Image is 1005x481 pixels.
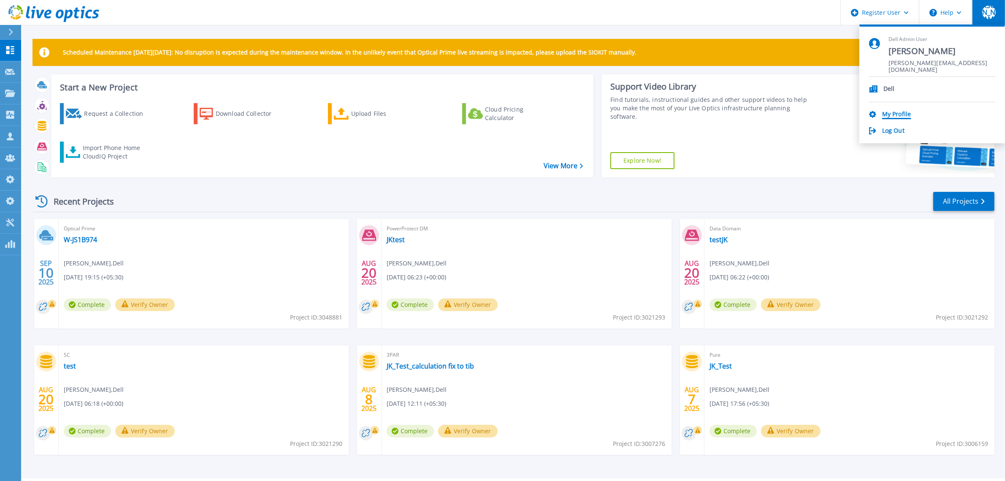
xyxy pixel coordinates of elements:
[387,298,434,311] span: Complete
[194,103,288,124] a: Download Collector
[64,224,344,233] span: Optical Prime
[684,384,700,415] div: AUG 2025
[64,298,111,311] span: Complete
[610,81,813,92] div: Support Video Library
[63,49,637,56] p: Scheduled Maintenance [DATE][DATE]: No disruption is expected during the maintenance window. In t...
[64,362,76,370] a: test
[387,399,446,408] span: [DATE] 12:11 (+05:30)
[115,425,175,437] button: Verify Owner
[64,425,111,437] span: Complete
[290,439,342,448] span: Project ID: 3021290
[387,259,447,268] span: [PERSON_NAME] , Dell
[387,224,666,233] span: PowerProtect DM
[38,384,54,415] div: AUG 2025
[882,111,911,119] a: My Profile
[933,192,994,211] a: All Projects
[710,399,769,408] span: [DATE] 17:56 (+05:30)
[710,235,728,244] a: testJK
[387,273,446,282] span: [DATE] 06:23 (+00:00)
[613,439,665,448] span: Project ID: 3007276
[710,425,757,437] span: Complete
[613,313,665,322] span: Project ID: 3021293
[38,396,54,403] span: 20
[710,385,769,394] span: [PERSON_NAME] , Dell
[387,362,474,370] a: JK_Test_calculation fix to tib
[64,350,344,360] span: SC
[610,96,813,121] div: Find tutorials, instructional guides and other support videos to help you make the most of your L...
[60,83,582,92] h3: Start a New Project
[710,350,989,360] span: Pure
[710,224,989,233] span: Data Domain
[64,385,124,394] span: [PERSON_NAME] , Dell
[710,259,769,268] span: [PERSON_NAME] , Dell
[882,127,905,135] a: Log Out
[60,103,154,124] a: Request a Collection
[328,103,422,124] a: Upload Files
[290,313,342,322] span: Project ID: 3048881
[387,235,405,244] a: JKtest
[365,396,373,403] span: 8
[761,425,821,437] button: Verify Owner
[688,396,696,403] span: 7
[544,162,583,170] a: View More
[684,257,700,288] div: AUG 2025
[610,152,675,169] a: Explore Now!
[889,60,995,68] span: [PERSON_NAME][EMAIL_ADDRESS][DOMAIN_NAME]
[216,105,283,122] div: Download Collector
[889,46,995,57] span: [PERSON_NAME]
[64,259,124,268] span: [PERSON_NAME] , Dell
[936,439,988,448] span: Project ID: 3006159
[438,425,498,437] button: Verify Owner
[387,350,666,360] span: 3PAR
[38,257,54,288] div: SEP 2025
[387,385,447,394] span: [PERSON_NAME] , Dell
[889,36,995,43] span: Dell Admin User
[883,85,895,93] p: Dell
[84,105,152,122] div: Request a Collection
[761,298,821,311] button: Verify Owner
[462,103,556,124] a: Cloud Pricing Calculator
[485,105,553,122] div: Cloud Pricing Calculator
[351,105,419,122] div: Upload Files
[684,269,699,276] span: 20
[710,298,757,311] span: Complete
[710,273,769,282] span: [DATE] 06:22 (+00:00)
[361,257,377,288] div: AUG 2025
[361,269,377,276] span: 20
[64,273,123,282] span: [DATE] 19:15 (+05:30)
[936,313,988,322] span: Project ID: 3021292
[64,399,123,408] span: [DATE] 06:18 (+00:00)
[83,144,149,161] div: Import Phone Home CloudIQ Project
[33,191,125,212] div: Recent Projects
[38,269,54,276] span: 10
[64,235,97,244] a: W-JS1B974
[361,384,377,415] div: AUG 2025
[710,362,732,370] a: JK_Test
[115,298,175,311] button: Verify Owner
[438,298,498,311] button: Verify Owner
[387,425,434,437] span: Complete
